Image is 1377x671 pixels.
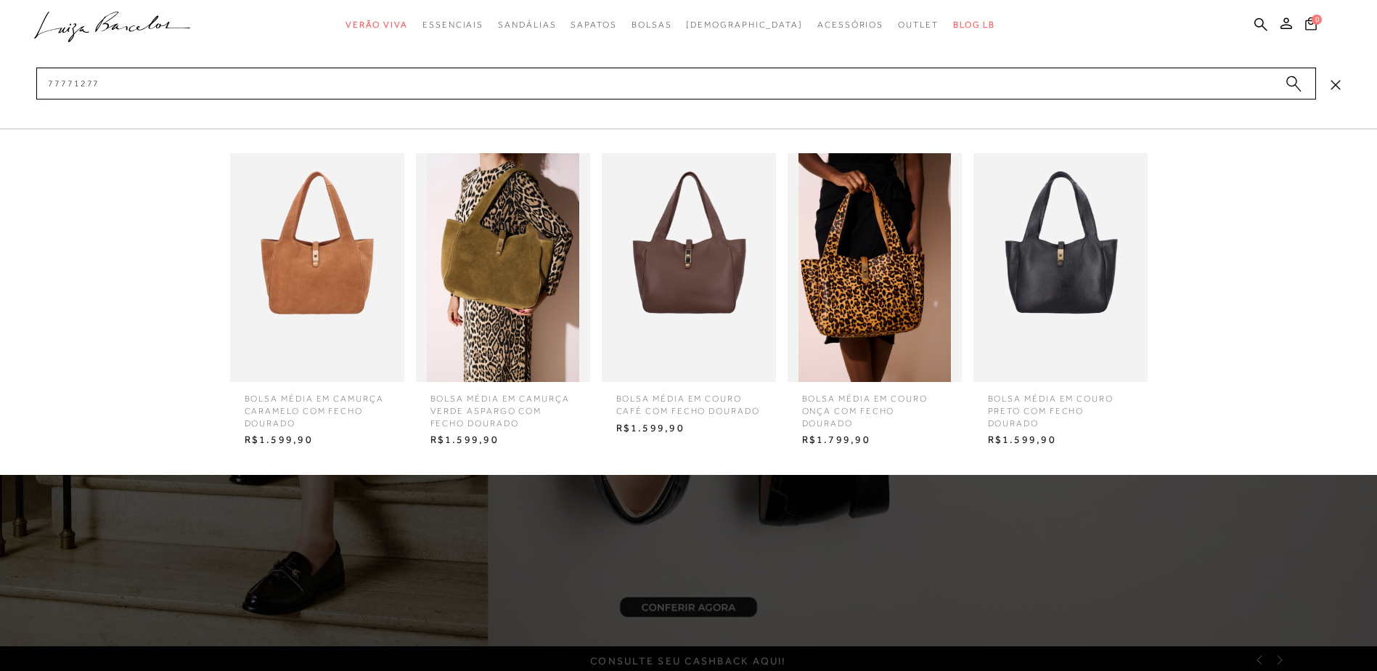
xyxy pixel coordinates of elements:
img: BOLSA MÉDIA EM COURO CAFÉ COM FECHO DOURADO [602,153,776,382]
span: R$1.599,90 [420,429,587,451]
span: Verão Viva [346,20,408,30]
span: BOLSA MÉDIA EM COURO PRETO COM FECHO DOURADO [977,382,1144,429]
img: BOLSA MÉDIA EM COURO PRETO COM FECHO DOURADO [973,153,1148,382]
a: categoryNavScreenReaderText [498,12,556,38]
a: BOLSA MÉDIA EM COURO ONÇA COM FECHO DOURADO BOLSA MÉDIA EM COURO ONÇA COM FECHO DOURADO R$1.799,90 [784,153,965,451]
span: BOLSA MÉDIA EM COURO CAFÉ COM FECHO DOURADO [605,382,772,418]
a: categoryNavScreenReaderText [817,12,883,38]
input: Buscar. [36,68,1316,99]
a: categoryNavScreenReaderText [632,12,672,38]
span: Outlet [898,20,939,30]
span: Essenciais [422,20,483,30]
img: BOLSA MÉDIA EM COURO ONÇA COM FECHO DOURADO [788,153,962,382]
a: categoryNavScreenReaderText [571,12,616,38]
a: categoryNavScreenReaderText [346,12,408,38]
span: R$1.599,90 [605,418,772,439]
span: R$1.599,90 [234,429,401,451]
span: R$1.799,90 [791,429,958,451]
a: categoryNavScreenReaderText [898,12,939,38]
a: BOLSA MÉDIA EM COURO PRETO COM FECHO DOURADO BOLSA MÉDIA EM COURO PRETO COM FECHO DOURADO R$1.599,90 [970,153,1151,451]
span: R$1.599,90 [977,429,1144,451]
span: Acessórios [817,20,883,30]
span: BOLSA MÉDIA EM CAMURÇA VERDE ASPARGO COM FECHO DOURADO [420,382,587,429]
span: BLOG LB [953,20,995,30]
span: Sandálias [498,20,556,30]
span: BOLSA MÉDIA EM CAMURÇA CARAMELO COM FECHO DOURADO [234,382,401,429]
a: noSubCategoriesText [686,12,803,38]
img: BOLSA MÉDIA EM CAMURÇA CARAMELO COM FECHO DOURADO [230,153,404,382]
button: 0 [1301,16,1321,36]
span: Sapatos [571,20,616,30]
span: [DEMOGRAPHIC_DATA] [686,20,803,30]
a: BOLSA MÉDIA EM CAMURÇA CARAMELO COM FECHO DOURADO BOLSA MÉDIA EM CAMURÇA CARAMELO COM FECHO DOURA... [226,153,408,451]
img: BOLSA MÉDIA EM CAMURÇA VERDE ASPARGO COM FECHO DOURADO [416,153,590,382]
a: BOLSA MÉDIA EM COURO CAFÉ COM FECHO DOURADO BOLSA MÉDIA EM COURO CAFÉ COM FECHO DOURADO R$1.599,90 [598,153,780,439]
a: BLOG LB [953,12,995,38]
span: 0 [1312,15,1322,25]
a: BOLSA MÉDIA EM CAMURÇA VERDE ASPARGO COM FECHO DOURADO BOLSA MÉDIA EM CAMURÇA VERDE ASPARGO COM F... [412,153,594,451]
span: Bolsas [632,20,672,30]
span: BOLSA MÉDIA EM COURO ONÇA COM FECHO DOURADO [791,382,958,429]
a: categoryNavScreenReaderText [422,12,483,38]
